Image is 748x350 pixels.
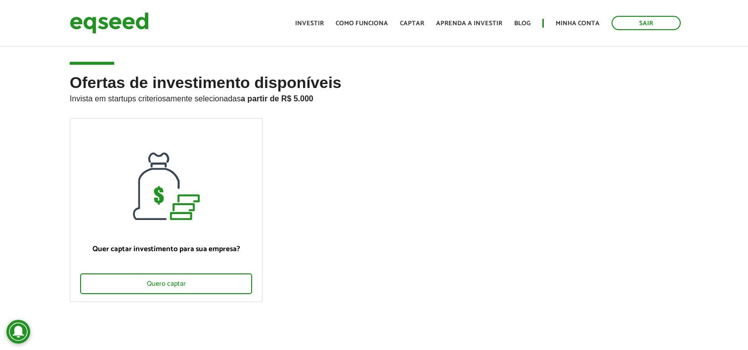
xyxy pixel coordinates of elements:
[70,10,149,36] img: EqSeed
[436,20,502,27] a: Aprenda a investir
[556,20,600,27] a: Minha conta
[295,20,324,27] a: Investir
[80,273,252,294] div: Quero captar
[70,91,678,103] p: Invista em startups criteriosamente selecionadas
[400,20,424,27] a: Captar
[70,74,678,118] h2: Ofertas de investimento disponíveis
[80,245,252,254] p: Quer captar investimento para sua empresa?
[612,16,681,30] a: Sair
[70,118,263,302] a: Quer captar investimento para sua empresa? Quero captar
[241,94,313,103] strong: a partir de R$ 5.000
[514,20,530,27] a: Blog
[336,20,388,27] a: Como funciona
